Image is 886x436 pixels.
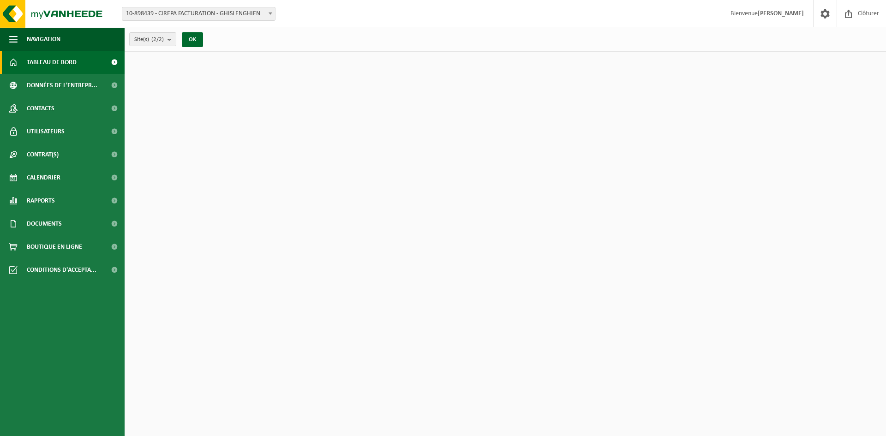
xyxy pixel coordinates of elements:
[27,189,55,212] span: Rapports
[27,28,60,51] span: Navigation
[27,258,96,281] span: Conditions d'accepta...
[27,120,65,143] span: Utilisateurs
[129,32,176,46] button: Site(s)(2/2)
[758,10,804,17] strong: [PERSON_NAME]
[27,97,54,120] span: Contacts
[27,51,77,74] span: Tableau de bord
[27,166,60,189] span: Calendrier
[182,32,203,47] button: OK
[27,235,82,258] span: Boutique en ligne
[27,74,97,97] span: Données de l'entrepr...
[27,212,62,235] span: Documents
[151,36,164,42] count: (2/2)
[122,7,275,20] span: 10-898439 - CIREPA FACTURATION - GHISLENGHIEN
[122,7,275,21] span: 10-898439 - CIREPA FACTURATION - GHISLENGHIEN
[134,33,164,47] span: Site(s)
[27,143,59,166] span: Contrat(s)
